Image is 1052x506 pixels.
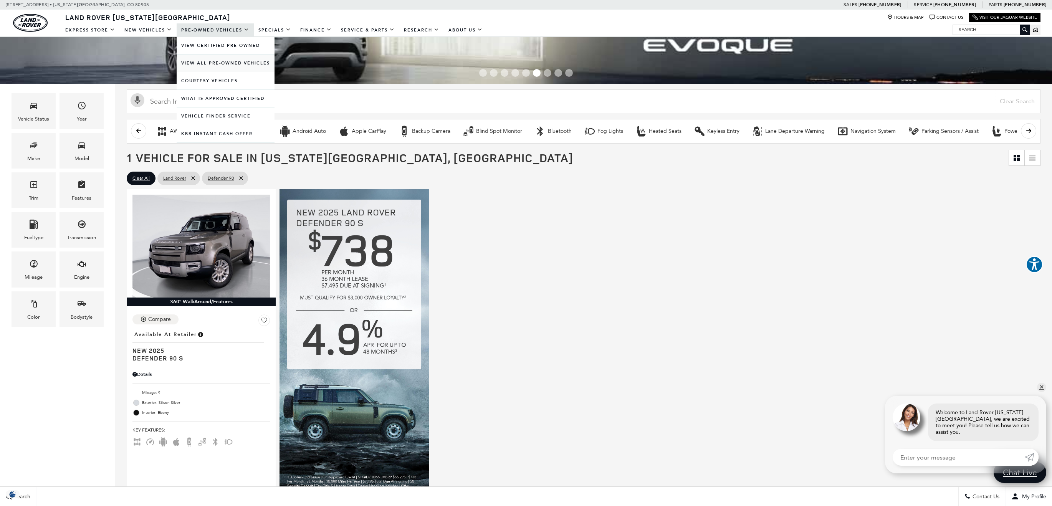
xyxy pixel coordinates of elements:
[198,438,207,444] span: Blind Spot Monitor
[837,126,849,137] div: Navigation System
[27,154,40,163] div: Make
[12,93,56,129] div: VehicleVehicle Status
[748,123,829,139] button: Lane Departure WarningLane Departure Warning
[580,123,627,139] button: Fog LightsFog Lights
[987,123,1038,139] button: Power SeatsPower Seats
[29,218,38,233] span: Fueltype
[156,126,168,137] div: AWD
[132,371,270,378] div: Pricing Details - Defender 90 S
[1026,256,1043,273] button: Explore your accessibility options
[77,297,86,313] span: Bodystyle
[887,15,924,20] a: Hours & Map
[142,399,270,407] span: Exterior: Silicon Silver
[490,69,498,77] span: Go to slide 2
[152,123,187,139] button: AWDAWD
[197,330,204,339] span: Vehicle is in stock and ready for immediate delivery. Due to demand, availability is subject to c...
[1021,123,1036,139] button: scroll right
[132,174,150,183] span: Clear All
[13,14,48,32] img: Land Rover
[71,313,93,321] div: Bodystyle
[29,139,38,154] span: Make
[224,438,233,444] span: Fog Lights
[921,128,979,135] div: Parking Sensors / Assist
[61,23,120,37] a: EXPRESS STORE
[1026,256,1043,274] aside: Accessibility Help Desk
[77,99,86,115] span: Year
[12,172,56,208] div: TrimTrim
[60,291,104,327] div: BodystyleBodystyle
[522,69,530,77] span: Go to slide 5
[933,2,976,8] a: [PHONE_NUMBER]
[554,69,562,77] span: Go to slide 8
[25,273,43,281] div: Mileage
[908,126,920,137] div: Parking Sensors / Assist
[752,126,763,137] div: Lane Departure Warning
[67,233,96,242] div: Transmission
[394,123,455,139] button: Backup CameraBackup Camera
[565,69,573,77] span: Go to slide 9
[989,2,1002,7] span: Parts
[177,90,275,107] a: What Is Approved Certified
[850,128,896,135] div: Navigation System
[544,69,551,77] span: Go to slide 7
[163,174,186,183] span: Land Rover
[928,403,1039,441] div: Welcome to Land Rover [US_STATE][GEOGRAPHIC_DATA], we are excited to meet you! Please tell us how...
[1004,2,1046,8] a: [PHONE_NUMBER]
[74,273,89,281] div: Engine
[132,195,270,298] img: 2025 Land Rover Defender 90 S
[258,314,270,329] button: Save Vehicle
[211,438,220,444] span: Bluetooth
[412,128,450,135] div: Backup Camera
[893,449,1025,466] input: Enter your message
[29,297,38,313] span: Color
[501,69,508,77] span: Go to slide 3
[132,314,179,324] button: Compare Vehicle
[707,128,739,135] div: Keyless Entry
[534,126,546,137] div: Bluetooth
[132,388,270,398] li: Mileage: 9
[6,2,149,7] a: [STREET_ADDRESS] • [US_STATE][GEOGRAPHIC_DATA], CO 80905
[293,128,326,135] div: Android Auto
[177,37,275,54] a: View Certified Pre-Owned
[511,69,519,77] span: Go to slide 4
[13,14,48,32] a: land-rover
[334,123,390,139] button: Apple CarPlayApple CarPlay
[1006,487,1052,506] button: Open user profile menu
[29,99,38,115] span: Vehicle
[296,23,336,37] a: Finance
[1004,128,1034,135] div: Power Seats
[971,493,999,500] span: Contact Us
[60,212,104,248] div: TransmissionTransmission
[694,126,705,137] div: Keyless Entry
[120,23,177,37] a: New Vehicles
[177,107,275,125] a: Vehicle Finder Service
[548,128,572,135] div: Bluetooth
[148,316,171,323] div: Compare
[208,174,234,183] span: Defender 90
[476,128,522,135] div: Blind Spot Monitor
[12,212,56,248] div: FueltypeFueltype
[399,23,444,37] a: Research
[131,93,144,107] svg: Click to toggle on voice search
[649,128,681,135] div: Heated Seats
[4,490,22,498] section: Click to Open Cookie Consent Modal
[131,123,146,139] button: scroll left
[74,154,89,163] div: Model
[132,438,142,444] span: AWD
[134,330,197,339] span: Available at Retailer
[159,438,168,444] span: Android Auto
[1019,493,1046,500] span: My Profile
[177,23,254,37] a: Pre-Owned Vehicles
[12,251,56,287] div: MileageMileage
[60,93,104,129] div: YearYear
[444,23,487,37] a: About Us
[914,2,932,7] span: Service
[146,438,155,444] span: Adaptive Cruise Control
[844,2,857,7] span: Sales
[399,126,410,137] div: Backup Camera
[930,15,963,20] a: Contact Us
[275,123,330,139] button: Android AutoAndroid Auto
[338,126,350,137] div: Apple CarPlay
[172,438,181,444] span: Apple Car-Play
[12,291,56,327] div: ColorColor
